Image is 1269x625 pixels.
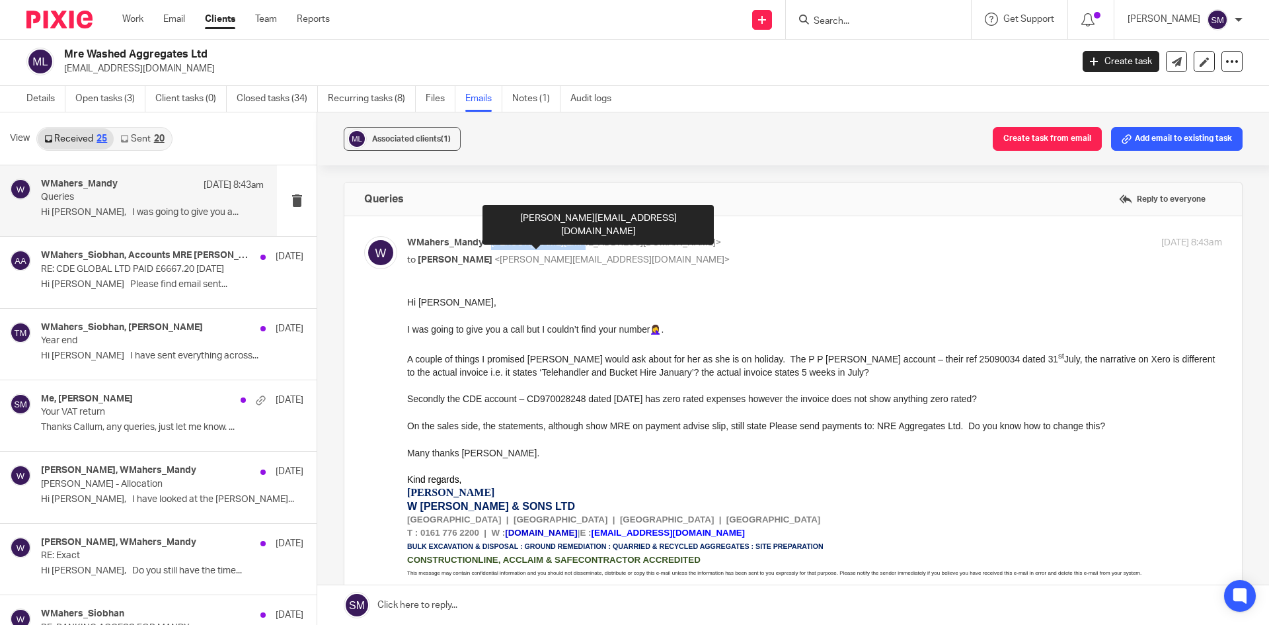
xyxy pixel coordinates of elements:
a: Received25 [38,128,114,149]
span: [PERSON_NAME] [418,255,492,265]
span: [DOMAIN_NAME] [98,232,171,242]
button: Create task from email [993,127,1102,151]
img: svg%3E [10,537,31,558]
img: Pixie [26,11,93,28]
img: svg%3E [1207,9,1228,30]
p: [DATE] [276,465,303,478]
label: Reply to everyone [1116,189,1209,209]
span: 🤦‍♀ [243,28,254,39]
a: Emails [465,86,502,112]
span: Associated clients [372,135,451,143]
span: E : [173,232,184,242]
a: Team [255,13,277,26]
a: Notes (1) [512,86,560,112]
p: [DATE] [276,537,303,550]
img: svg%3E [364,236,397,269]
img: svg%3E [10,465,31,486]
a: Open tasks (3) [75,86,145,112]
p: Hi [PERSON_NAME] Please find email sent... [41,279,303,290]
a: [EMAIL_ADDRESS][DOMAIN_NAME] [184,231,338,242]
span: [EMAIL_ADDRESS][DOMAIN_NAME] [184,232,338,242]
p: [DATE] 8:43am [204,179,264,192]
img: svg%3E [26,48,54,75]
p: Year end [41,335,251,347]
h4: Me, [PERSON_NAME] [41,394,133,405]
a: Audit logs [570,86,621,112]
a: Work [122,13,143,26]
p: Hi [PERSON_NAME], I was going to give you a... [41,207,264,218]
p: Hi [PERSON_NAME], I have looked at the [PERSON_NAME]... [41,494,303,505]
div: 20 [154,134,165,144]
img: svg%3E [10,179,31,200]
span: <[PERSON_NAME][EMAIL_ADDRESS][DOMAIN_NAME]> [494,255,730,265]
p: [DATE] 8:43am [1161,236,1222,250]
p: Thanks Callum, any queries, just let me know. ... [41,422,303,433]
p: Hi [PERSON_NAME], Do you still have the time... [41,565,303,577]
span: WMahers_Mandy [407,238,484,247]
span: | [171,232,173,242]
p: [DATE] [276,250,303,263]
h4: WMahers_Siobhan, [PERSON_NAME] [41,322,203,333]
img: svg%3E [347,129,367,149]
p: [DATE] [276,394,303,407]
p: [DATE] [276,608,303,622]
h2: Mre Washed Aggregates Ltd [64,48,863,62]
p: Hi [PERSON_NAME] I have sent everything across... [41,351,303,362]
a: Closed tasks (34) [237,86,318,112]
span: to [407,255,416,265]
span: (1) [441,135,451,143]
p: RE: CDE GLOBAL LTD PAID £6667.20 [DATE] [41,264,251,275]
a: Sent20 [114,128,171,149]
h4: Queries [364,192,404,206]
p: RE: Exact [41,550,251,562]
img: svg%3E [10,394,31,415]
div: 25 [96,134,107,144]
h4: [PERSON_NAME], WMahers_Mandy [41,537,196,548]
button: Associated clients(1) [344,127,461,151]
a: Create task [1083,51,1159,72]
img: svg%3E [10,250,31,271]
h4: WMahers_Mandy [41,179,118,190]
a: Clients [205,13,235,26]
a: [DOMAIN_NAME] [98,231,171,242]
p: Your VAT return [41,407,251,418]
img: svg%3E [10,322,31,343]
button: Add email to existing task [1111,127,1243,151]
p: Queries [41,192,219,203]
p: [EMAIL_ADDRESS][DOMAIN_NAME] [64,62,1063,75]
div: [PERSON_NAME][EMAIL_ADDRESS][DOMAIN_NAME] [482,205,714,245]
a: Details [26,86,65,112]
p: [DATE] [276,322,303,335]
p: [PERSON_NAME] [1128,13,1200,26]
a: Email [163,13,185,26]
h4: WMahers_Siobhan [41,608,124,620]
h4: [PERSON_NAME], WMahers_Mandy [41,465,196,476]
h4: WMahers_Siobhan, Accounts MRE [PERSON_NAME] [41,250,254,261]
a: Reports [297,13,330,26]
sup: st [651,56,657,64]
p: [PERSON_NAME] - Allocation [41,479,251,490]
a: Client tasks (0) [155,86,227,112]
span: Get Support [1003,15,1054,24]
a: Files [426,86,455,112]
input: Search [812,16,931,28]
span: View [10,132,30,146]
a: Recurring tasks (8) [328,86,416,112]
